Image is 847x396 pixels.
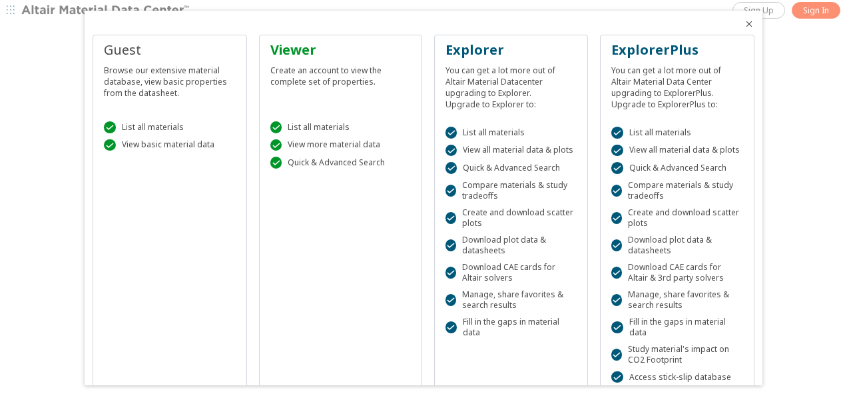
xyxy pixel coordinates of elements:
div:  [270,157,282,169]
div: List all materials [104,121,236,133]
div:  [104,139,116,151]
div: Browse our extensive material database, view basic properties from the datasheet. [104,59,236,99]
div:  [445,145,457,157]
div:  [445,321,457,333]
div: View all material data & plots [445,145,577,157]
div:  [445,267,456,279]
div: Create an account to view the complete set of properties. [270,59,411,87]
div:  [611,239,622,251]
div:  [611,349,622,361]
div:  [611,185,622,197]
div:  [104,121,116,133]
div: Download CAE cards for Altair solvers [445,262,577,283]
div:  [445,294,456,306]
div: You can get a lot more out of Altair Material Datacenter upgrading to Explorer. Upgrade to Explor... [445,59,577,110]
div: Manage, share favorites & search results [611,289,743,311]
div: View more material data [270,139,411,151]
div:  [611,162,623,174]
div:  [445,185,456,197]
div: ExplorerPlus [611,41,743,59]
div:  [445,239,456,251]
div: Quick & Advanced Search [270,157,411,169]
div: Compare materials & study tradeoffs [611,180,743,201]
div:  [611,212,622,224]
div: Viewer [270,41,411,59]
div: Download plot data & datasheets [611,235,743,256]
div:  [270,139,282,151]
div:  [445,127,457,139]
div: Fill in the gaps in material data [611,317,743,338]
div: Study material's impact on CO2 Footprint [611,344,743,365]
div:  [611,127,623,139]
button: Close [744,19,754,29]
div:  [270,121,282,133]
div:  [611,321,623,333]
div: Guest [104,41,236,59]
div: Download plot data & datasheets [445,235,577,256]
div: Compare materials & study tradeoffs [445,180,577,201]
div:  [445,162,457,174]
div:  [611,294,622,306]
div: Download CAE cards for Altair & 3rd party solvers [611,262,743,283]
div: Create and download scatter plots [611,207,743,229]
div: Fill in the gaps in material data [445,317,577,338]
div: List all materials [270,121,411,133]
div:  [445,212,456,224]
div: List all materials [611,127,743,139]
div:  [611,371,623,383]
div: View basic material data [104,139,236,151]
div:  [611,267,622,279]
div: Explorer [445,41,577,59]
div: Quick & Advanced Search [611,162,743,174]
div: You can get a lot more out of Altair Material Data Center upgrading to ExplorerPlus. Upgrade to E... [611,59,743,110]
div: Create and download scatter plots [445,207,577,229]
div: List all materials [445,127,577,139]
div:  [611,145,623,157]
div: Manage, share favorites & search results [445,289,577,311]
div: Access stick-slip database [611,371,743,383]
div: View all material data & plots [611,145,743,157]
div: Quick & Advanced Search [445,162,577,174]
